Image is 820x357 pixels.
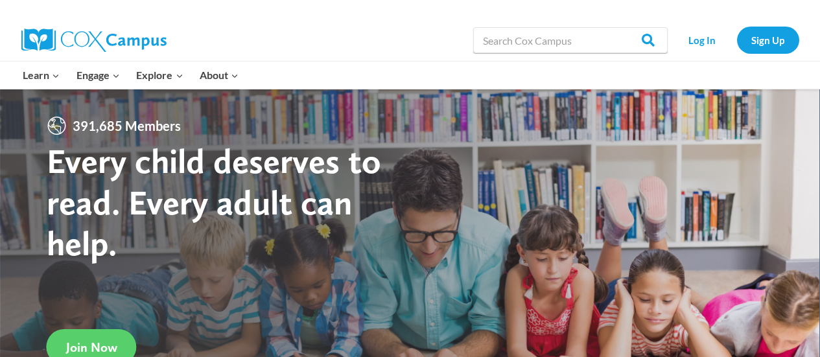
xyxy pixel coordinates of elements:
[76,67,120,84] span: Engage
[67,115,186,136] span: 391,685 Members
[737,27,799,53] a: Sign Up
[674,27,731,53] a: Log In
[473,27,668,53] input: Search Cox Campus
[200,67,239,84] span: About
[674,27,799,53] nav: Secondary Navigation
[23,67,60,84] span: Learn
[66,340,117,355] span: Join Now
[47,140,381,264] strong: Every child deserves to read. Every adult can help.
[15,62,247,89] nav: Primary Navigation
[21,29,167,52] img: Cox Campus
[136,67,183,84] span: Explore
